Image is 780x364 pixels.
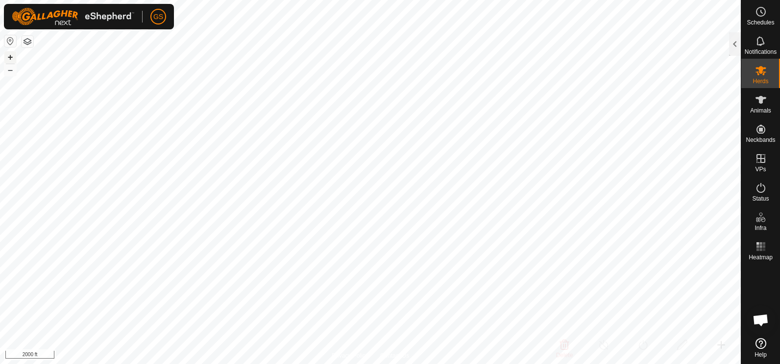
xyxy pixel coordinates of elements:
span: VPs [755,166,766,172]
span: Infra [755,225,766,231]
button: Map Layers [22,36,33,47]
span: Herds [753,78,768,84]
span: Animals [750,108,771,114]
img: Gallagher Logo [12,8,134,25]
button: – [4,64,16,76]
div: Open chat [746,305,776,335]
span: Help [755,352,767,358]
span: Heatmap [749,254,773,260]
span: Notifications [745,49,777,55]
span: GS [153,12,163,22]
span: Schedules [747,20,774,25]
span: Neckbands [746,137,775,143]
a: Help [741,334,780,362]
button: + [4,51,16,63]
button: Reset Map [4,35,16,47]
a: Contact Us [380,351,409,360]
a: Privacy Policy [332,351,368,360]
span: Status [752,196,769,202]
